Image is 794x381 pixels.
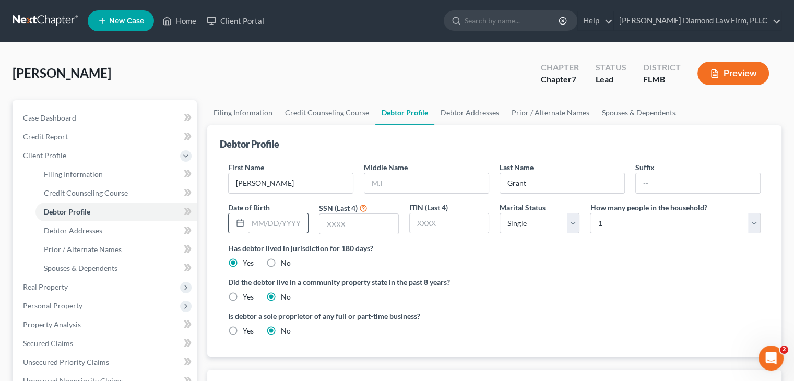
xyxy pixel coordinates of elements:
span: Credit Report [23,132,68,141]
input: MM/DD/YYYY [248,213,307,233]
a: Client Portal [202,11,269,30]
label: No [281,326,291,336]
span: Debtor Addresses [44,226,102,235]
label: Yes [243,258,254,268]
span: Credit Counseling Course [44,188,128,197]
span: Client Profile [23,151,66,160]
label: Last Name [500,162,534,173]
a: Case Dashboard [15,109,197,127]
label: Middle Name [364,162,408,173]
input: -- [500,173,624,193]
a: Secured Claims [15,334,197,353]
a: Property Analysis [15,315,197,334]
div: Chapter [541,74,579,86]
label: No [281,292,291,302]
input: -- [229,173,353,193]
iframe: Intercom live chat [759,346,784,371]
a: Credit Counseling Course [35,184,197,203]
label: No [281,258,291,268]
a: Debtor Profile [35,203,197,221]
span: Debtor Profile [44,207,90,216]
div: Status [596,62,626,74]
span: Real Property [23,282,68,291]
a: Prior / Alternate Names [505,100,596,125]
label: Is debtor a sole proprietor of any full or part-time business? [228,311,489,322]
a: Help [578,11,613,30]
a: [PERSON_NAME] Diamond Law Firm, PLLC [614,11,781,30]
a: Credit Counseling Course [279,100,375,125]
a: Filing Information [35,165,197,184]
span: Secured Claims [23,339,73,348]
input: M.I [364,173,489,193]
label: SSN (Last 4) [319,203,358,213]
div: Chapter [541,62,579,74]
span: Unsecured Priority Claims [23,358,109,366]
a: Home [157,11,202,30]
a: Credit Report [15,127,197,146]
div: Debtor Profile [220,138,279,150]
a: Filing Information [207,100,279,125]
span: Spouses & Dependents [44,264,117,272]
a: Debtor Addresses [434,100,505,125]
label: How many people in the household? [590,202,707,213]
div: Lead [596,74,626,86]
a: Debtor Profile [375,100,434,125]
label: ITIN (Last 4) [409,202,448,213]
span: 2 [780,346,788,354]
label: Marital Status [500,202,546,213]
span: 7 [572,74,576,84]
a: Prior / Alternate Names [35,240,197,259]
span: Filing Information [44,170,103,178]
span: Prior / Alternate Names [44,245,122,254]
label: Did the debtor live in a community property state in the past 8 years? [228,277,761,288]
a: Debtor Addresses [35,221,197,240]
span: Property Analysis [23,320,81,329]
input: -- [636,173,760,193]
label: Suffix [635,162,655,173]
label: Date of Birth [228,202,270,213]
input: Search by name... [465,11,560,30]
label: First Name [228,162,264,173]
div: FLMB [643,74,681,86]
div: District [643,62,681,74]
input: XXXX [319,214,398,234]
label: Yes [243,326,254,336]
a: Spouses & Dependents [596,100,682,125]
label: Yes [243,292,254,302]
span: New Case [109,17,144,25]
a: Spouses & Dependents [35,259,197,278]
span: Case Dashboard [23,113,76,122]
span: [PERSON_NAME] [13,65,111,80]
label: Has debtor lived in jurisdiction for 180 days? [228,243,761,254]
a: Unsecured Priority Claims [15,353,197,372]
input: XXXX [410,213,489,233]
span: Personal Property [23,301,82,310]
button: Preview [697,62,769,85]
